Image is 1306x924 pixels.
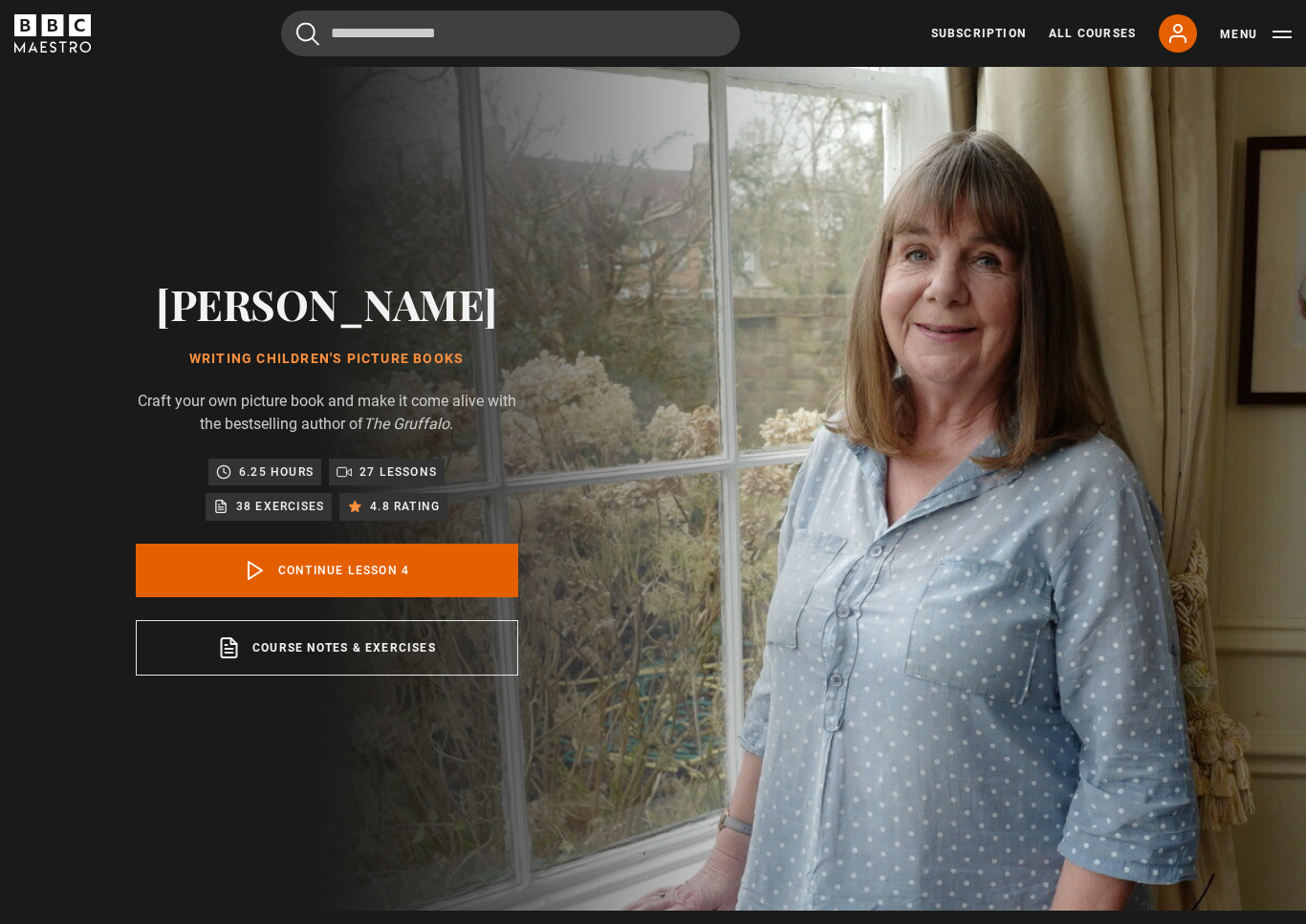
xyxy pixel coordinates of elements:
[1049,25,1136,42] a: All Courses
[14,14,91,53] svg: BBC Maestro
[136,279,518,328] h2: [PERSON_NAME]
[931,25,1026,42] a: Subscription
[136,544,518,597] a: Continue lesson 4
[239,462,314,482] p: 6.25 hours
[236,497,324,516] p: 38 exercises
[136,352,518,367] h1: Writing Children's Picture Books
[370,497,440,516] p: 4.8 rating
[359,462,437,482] p: 27 lessons
[281,11,740,56] input: Search
[296,22,319,46] button: Submit the search query
[1220,25,1292,44] button: Toggle navigation
[363,415,449,433] i: The Gruffalo
[136,620,518,676] a: Course notes & exercises
[136,390,518,436] p: Craft your own picture book and make it come alive with the bestselling author of .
